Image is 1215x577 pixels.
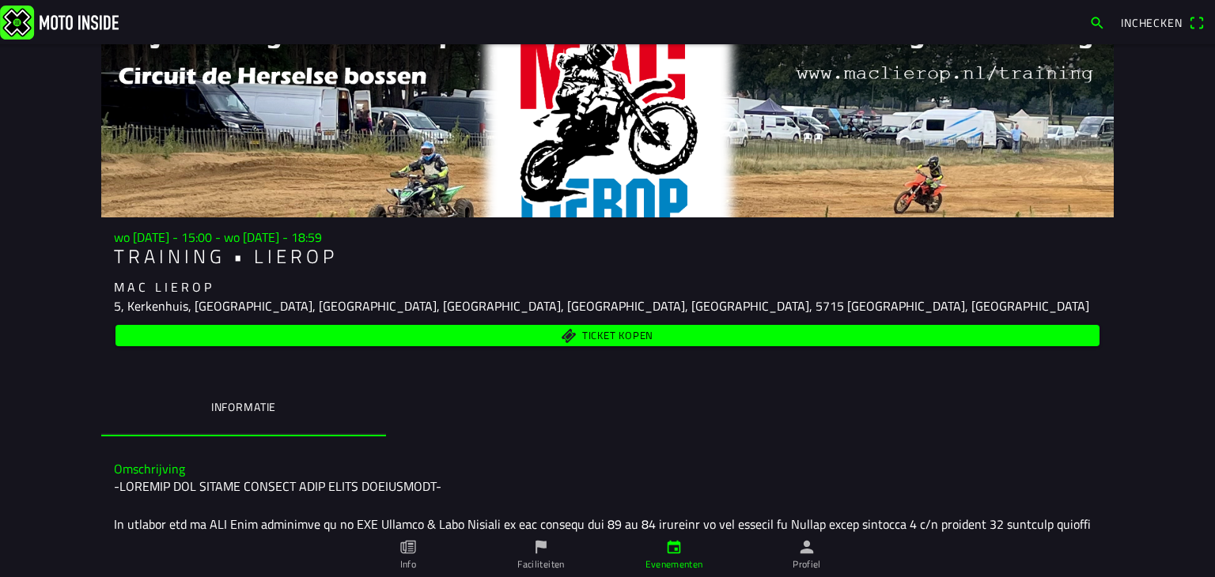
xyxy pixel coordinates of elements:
h1: T R A I N I N G • L I E R O P [114,245,1101,268]
ion-text: 5, Kerkenhuis, [GEOGRAPHIC_DATA], [GEOGRAPHIC_DATA], [GEOGRAPHIC_DATA], [GEOGRAPHIC_DATA], [GEOGR... [114,296,1089,315]
a: search [1081,9,1113,36]
ion-text: M A C L I E R O P [114,277,211,296]
ion-icon: flag [532,538,550,556]
ion-icon: person [798,538,816,556]
ion-label: Informatie [211,398,276,416]
span: Inchecken [1121,14,1183,31]
h3: wo [DATE] - 15:00 - wo [DATE] - 18:59 [114,230,1101,245]
ion-icon: paper [399,538,417,556]
a: Incheckenqr scanner [1113,9,1212,36]
ion-icon: calendar [665,538,683,556]
ion-label: Profiel [793,557,821,571]
ion-label: Info [400,557,416,571]
span: Ticket kopen [582,330,653,341]
ion-label: Evenementen [645,557,703,571]
ion-label: Faciliteiten [517,557,564,571]
h3: Omschrijving [114,462,1101,477]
